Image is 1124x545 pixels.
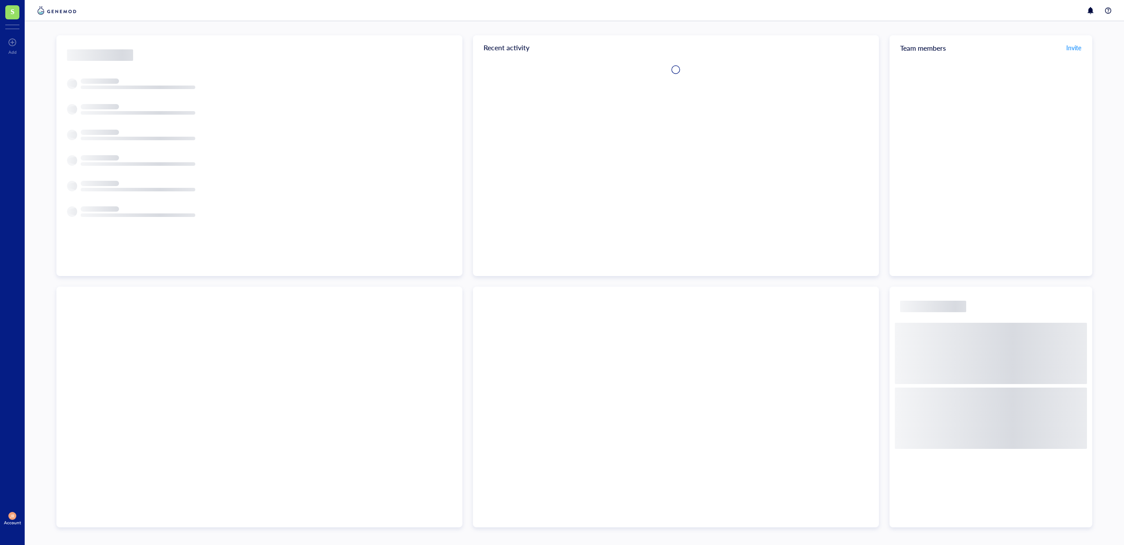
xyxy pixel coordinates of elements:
[1066,43,1081,52] span: Invite
[10,514,14,519] span: JR
[8,49,17,55] div: Add
[473,35,879,60] div: Recent activity
[890,35,1092,60] div: Team members
[4,520,21,525] div: Account
[11,6,15,17] span: S
[1066,41,1082,55] button: Invite
[35,5,78,16] img: genemod-logo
